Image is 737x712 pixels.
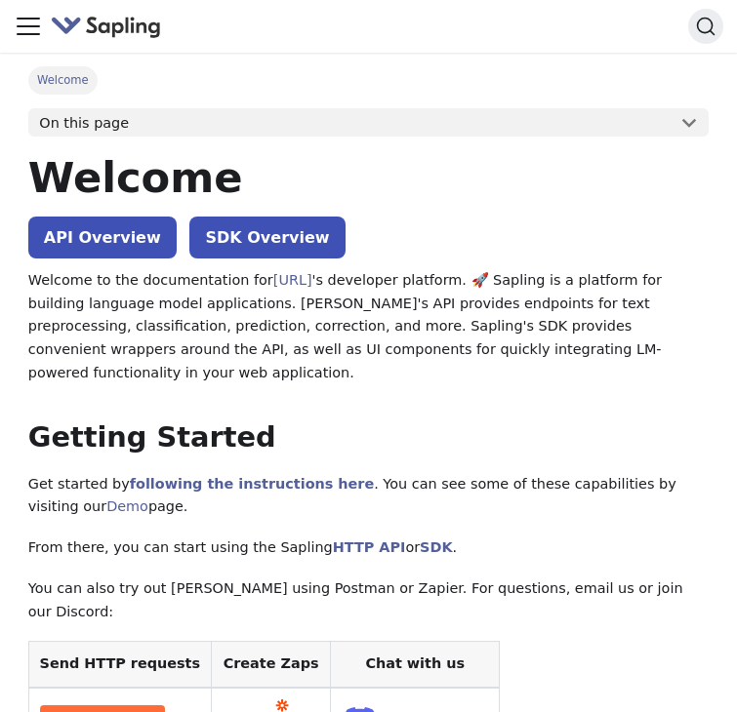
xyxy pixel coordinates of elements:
[28,217,177,258] a: API Overview
[106,498,148,514] a: Demo
[28,473,709,520] p: Get started by . You can see some of these capabilities by visiting our page.
[51,13,162,41] img: Sapling.ai
[420,539,452,555] a: SDK
[273,272,312,288] a: [URL]
[189,217,345,258] a: SDK Overview
[28,536,709,560] p: From there, you can start using the Sapling or .
[51,13,169,41] a: Sapling.aiSapling.ai
[28,420,709,455] h2: Getting Started
[28,642,211,688] th: Send HTTP requests
[688,9,723,44] button: Search (Command+K)
[333,539,406,555] a: HTTP API
[28,151,709,204] h1: Welcome
[28,66,98,94] span: Welcome
[28,269,709,385] p: Welcome to the documentation for 's developer platform. 🚀 Sapling is a platform for building lang...
[28,66,709,94] nav: Breadcrumbs
[331,642,500,688] th: Chat with us
[28,108,709,138] button: On this page
[130,476,374,492] a: following the instructions here
[211,642,331,688] th: Create Zaps
[28,577,709,624] p: You can also try out [PERSON_NAME] using Postman or Zapier. For questions, email us or join our D...
[14,12,43,41] button: Toggle navigation bar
